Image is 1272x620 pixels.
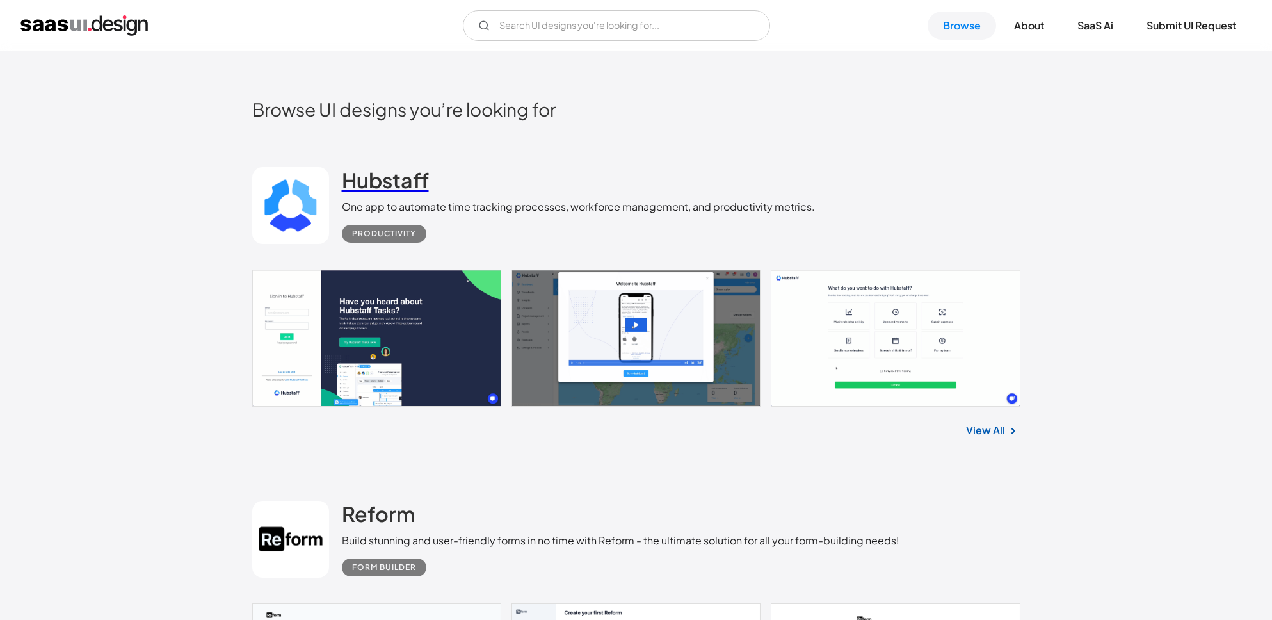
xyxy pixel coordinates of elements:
[463,10,770,41] form: Email Form
[463,10,770,41] input: Search UI designs you're looking for...
[342,501,415,526] h2: Reform
[1131,12,1252,40] a: Submit UI Request
[342,199,815,215] div: One app to automate time tracking processes, workforce management, and productivity metrics.
[1062,12,1129,40] a: SaaS Ai
[20,15,148,36] a: home
[352,560,416,575] div: Form Builder
[999,12,1059,40] a: About
[342,167,429,193] h2: Hubstaff
[342,501,415,533] a: Reform
[342,533,899,548] div: Build stunning and user-friendly forms in no time with Reform - the ultimate solution for all you...
[352,226,416,241] div: Productivity
[966,423,1005,438] a: View All
[342,167,429,199] a: Hubstaff
[928,12,996,40] a: Browse
[252,98,1020,120] h2: Browse UI designs you’re looking for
